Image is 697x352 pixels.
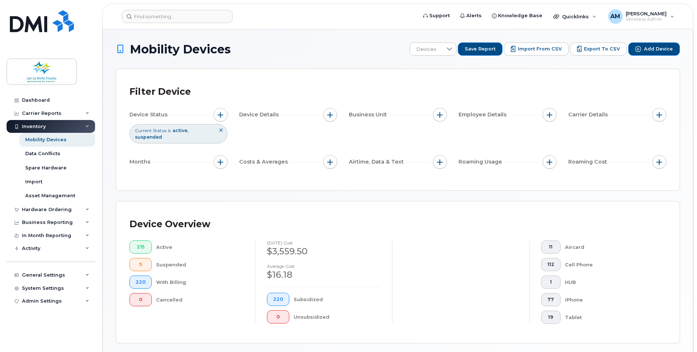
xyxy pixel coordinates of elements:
button: 0 [129,293,152,306]
span: Import from CSV [518,46,562,52]
div: Unsubsidized [294,310,381,323]
span: Employee Details [459,111,509,119]
span: 77 [547,297,554,303]
button: 1 [541,276,561,289]
div: Device Overview [129,215,210,234]
div: Active [156,240,244,254]
span: Add Device [644,46,673,52]
div: Cell Phone [565,258,655,271]
button: Export to CSV [570,42,627,56]
div: Aircard [565,240,655,254]
div: Subsidized [294,293,381,306]
span: is [168,127,171,134]
span: 5 [136,262,146,267]
button: 11 [541,240,561,254]
h4: Average cost [267,264,380,269]
span: Device Details [239,111,281,119]
button: Add Device [628,42,680,56]
span: Device Status [129,111,170,119]
span: 0 [273,314,283,320]
span: Roaming Cost [568,158,609,166]
button: 0 [267,310,289,323]
span: Mobility Devices [130,43,231,56]
div: Filter Device [129,82,191,101]
div: Suspended [156,258,244,271]
span: Roaming Usage [459,158,504,166]
h4: [DATE] cost [267,240,380,245]
button: 112 [541,258,561,271]
button: 19 [541,311,561,324]
div: $16.18 [267,269,380,281]
span: Save Report [465,46,496,52]
span: 215 [136,244,146,250]
span: 1 [547,279,554,285]
span: Costs & Averages [239,158,290,166]
span: 0 [136,297,146,303]
span: suspended [135,134,162,140]
div: With Billing [156,276,244,289]
span: active [173,128,188,133]
button: 77 [541,293,561,306]
span: 112 [547,262,554,267]
div: Tablet [565,311,655,324]
div: HUB [565,276,655,289]
span: Months [129,158,152,166]
span: Carrier Details [568,111,610,119]
span: 19 [547,314,554,320]
button: Import from CSV [504,42,569,56]
button: 5 [129,258,152,271]
span: Business Unit [349,111,389,119]
button: 220 [267,293,289,306]
span: Devices [410,43,442,56]
span: 220 [136,279,146,285]
span: Current Status [135,127,166,134]
button: 220 [129,276,152,289]
button: Save Report [458,42,502,56]
span: 11 [547,244,554,250]
div: iPhone [565,293,655,306]
span: Airtime, Data & Text [349,158,406,166]
span: 220 [273,296,283,302]
span: Export to CSV [584,46,620,52]
button: 215 [129,240,152,254]
div: Cancelled [156,293,244,306]
div: $3,559.50 [267,245,380,258]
